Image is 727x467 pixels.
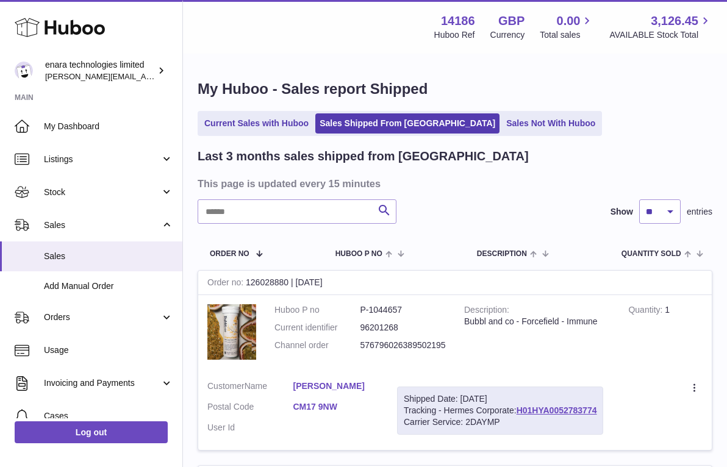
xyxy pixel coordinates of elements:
span: Add Manual Order [44,280,173,292]
dt: User Id [207,422,293,433]
span: Sales [44,219,160,231]
span: Stock [44,187,160,198]
span: Quantity Sold [621,250,681,258]
dt: Huboo P no [274,304,360,316]
div: Currency [490,29,525,41]
dt: Current identifier [274,322,360,333]
a: [PERSON_NAME] [293,380,379,392]
a: 0.00 Total sales [540,13,594,41]
a: Sales Not With Huboo [502,113,600,134]
a: Log out [15,421,168,443]
a: Sales Shipped From [GEOGRAPHIC_DATA] [315,113,500,134]
span: Order No [210,250,249,258]
dt: Name [207,380,293,395]
h1: My Huboo - Sales report Shipped [198,79,712,99]
span: Invoicing and Payments [44,377,160,389]
div: Shipped Date: [DATE] [404,393,596,405]
span: entries [687,206,712,218]
div: Tracking - Hermes Corporate: [397,387,603,435]
img: 141861747480430.jpg [207,304,256,359]
dt: Channel order [274,340,360,351]
div: 126028880 | [DATE] [198,271,712,295]
dd: 96201268 [360,322,446,333]
span: Listings [44,154,160,165]
img: Dee@enara.co [15,62,33,80]
strong: Description [464,305,509,318]
div: Carrier Service: 2DAYMP [404,416,596,428]
td: 1 [619,295,712,371]
span: Description [477,250,527,258]
div: Bubbl and co - Forcefield - Immune [464,316,610,327]
dd: 576796026389502195 [360,340,446,351]
span: Orders [44,312,160,323]
span: Total sales [540,29,594,41]
a: Current Sales with Huboo [200,113,313,134]
span: [PERSON_NAME][EMAIL_ADDRESS][DOMAIN_NAME] [45,71,245,81]
span: Usage [44,344,173,356]
dd: P-1044657 [360,304,446,316]
strong: Quantity [628,305,665,318]
span: Cases [44,410,173,422]
strong: 14186 [441,13,475,29]
span: Huboo P no [335,250,382,258]
a: H01HYA0052783774 [517,405,597,415]
span: Sales [44,251,173,262]
div: enara technologies limited [45,59,155,82]
span: 3,126.45 [651,13,698,29]
strong: Order no [207,277,246,290]
span: Customer [207,381,245,391]
span: My Dashboard [44,121,173,132]
strong: GBP [498,13,525,29]
div: Huboo Ref [434,29,475,41]
span: 0.00 [557,13,581,29]
h2: Last 3 months sales shipped from [GEOGRAPHIC_DATA] [198,148,529,165]
a: CM17 9NW [293,401,379,413]
dt: Postal Code [207,401,293,416]
span: AVAILABLE Stock Total [609,29,712,41]
a: 3,126.45 AVAILABLE Stock Total [609,13,712,41]
h3: This page is updated every 15 minutes [198,177,709,190]
label: Show [611,206,633,218]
